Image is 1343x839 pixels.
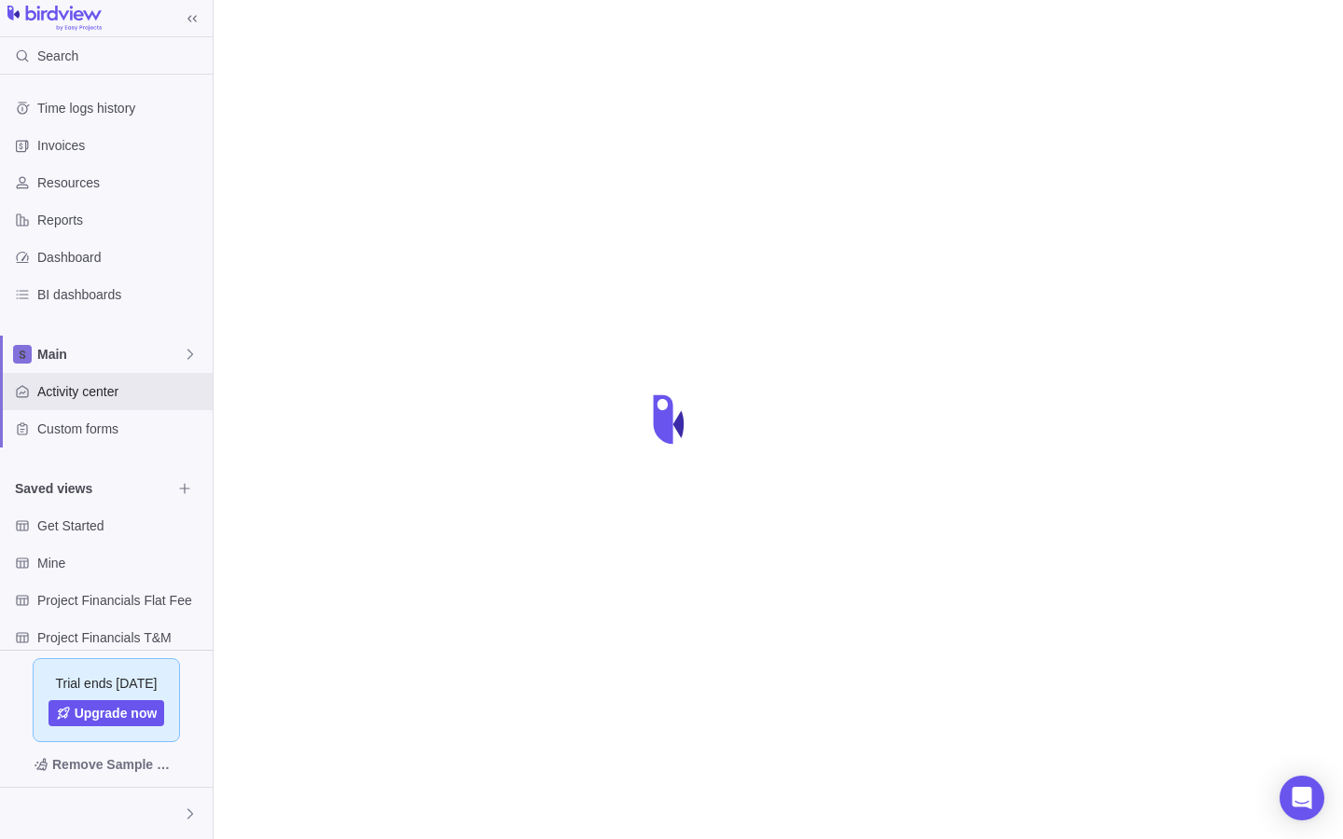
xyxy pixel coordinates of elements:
[11,803,34,825] div: Rabia
[37,136,205,155] span: Invoices
[15,479,172,498] span: Saved views
[52,753,179,776] span: Remove Sample Data
[37,345,183,364] span: Main
[48,700,165,726] a: Upgrade now
[37,628,205,647] span: Project Financials T&M
[634,382,709,457] div: loading
[37,554,205,572] span: Mine
[37,591,205,610] span: Project Financials Flat Fee
[15,750,198,779] span: Remove Sample Data
[37,173,205,192] span: Resources
[37,99,205,117] span: Time logs history
[37,285,205,304] span: BI dashboards
[7,6,102,32] img: logo
[37,47,78,65] span: Search
[172,475,198,502] span: Browse views
[75,704,158,722] span: Upgrade now
[37,382,205,401] span: Activity center
[1280,776,1324,820] div: Open Intercom Messenger
[37,248,205,267] span: Dashboard
[56,674,158,693] span: Trial ends [DATE]
[37,516,205,535] span: Get Started
[37,419,205,438] span: Custom forms
[37,211,205,229] span: Reports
